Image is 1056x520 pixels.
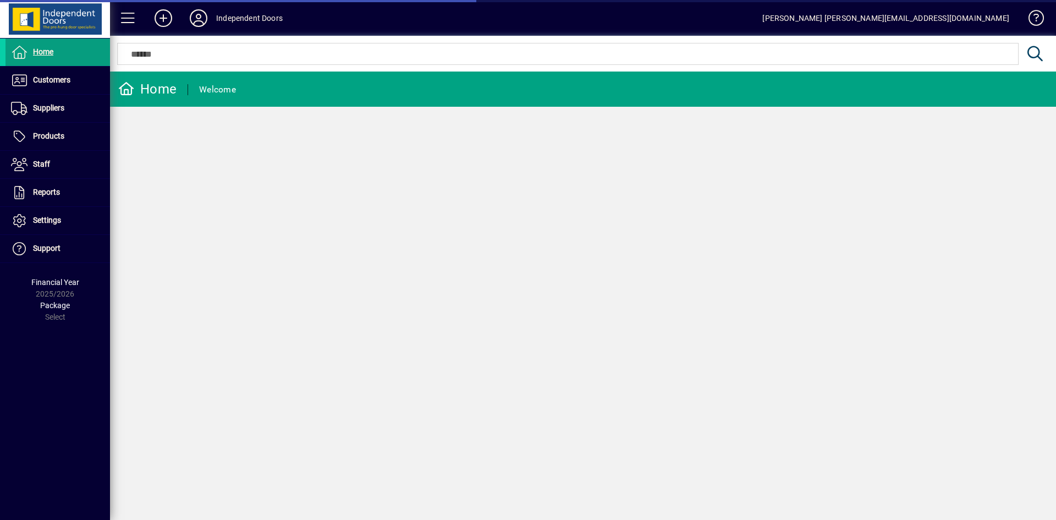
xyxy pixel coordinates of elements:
[5,95,110,122] a: Suppliers
[33,132,64,140] span: Products
[33,188,60,196] span: Reports
[216,9,283,27] div: Independent Doors
[33,47,53,56] span: Home
[199,81,236,98] div: Welcome
[5,207,110,234] a: Settings
[40,301,70,310] span: Package
[1020,2,1042,38] a: Knowledge Base
[33,216,61,225] span: Settings
[5,151,110,178] a: Staff
[181,8,216,28] button: Profile
[5,123,110,150] a: Products
[33,244,61,253] span: Support
[5,67,110,94] a: Customers
[146,8,181,28] button: Add
[33,160,50,168] span: Staff
[118,80,177,98] div: Home
[5,235,110,262] a: Support
[5,179,110,206] a: Reports
[31,278,79,287] span: Financial Year
[762,9,1009,27] div: [PERSON_NAME] [PERSON_NAME][EMAIL_ADDRESS][DOMAIN_NAME]
[33,75,70,84] span: Customers
[33,103,64,112] span: Suppliers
